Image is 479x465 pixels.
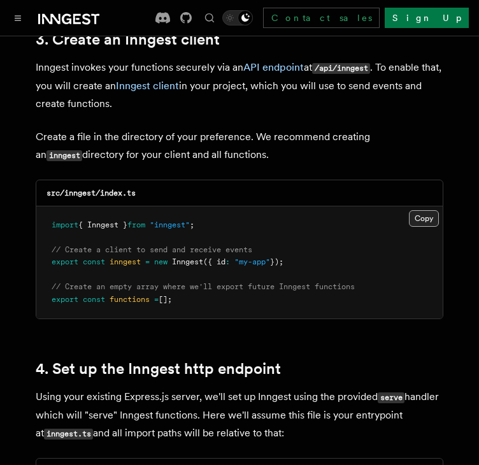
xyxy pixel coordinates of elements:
[52,220,78,229] span: import
[52,282,355,291] span: // Create an empty array where we'll export future Inngest functions
[159,295,172,304] span: [];
[116,80,179,92] a: Inngest client
[203,257,225,266] span: ({ id
[36,388,443,443] p: Using your existing Express.js server, we'll set up Inngest using the provided handler which will...
[222,10,253,25] button: Toggle dark mode
[378,392,404,403] code: serve
[127,220,145,229] span: from
[225,257,230,266] span: :
[83,257,105,266] span: const
[78,220,127,229] span: { Inngest }
[52,295,78,304] span: export
[172,257,203,266] span: Inngest
[36,59,443,113] p: Inngest invokes your functions securely via an at . To enable that, you will create an in your pr...
[385,8,469,28] a: Sign Up
[312,63,370,74] code: /api/inngest
[52,257,78,266] span: export
[10,10,25,25] button: Toggle navigation
[36,360,281,378] a: 4. Set up the Inngest http endpoint
[110,257,141,266] span: inngest
[83,295,105,304] span: const
[270,257,283,266] span: });
[46,150,82,161] code: inngest
[190,220,194,229] span: ;
[409,210,439,227] button: Copy
[36,31,220,48] a: 3. Create an Inngest client
[234,257,270,266] span: "my-app"
[145,257,150,266] span: =
[110,295,150,304] span: functions
[154,295,159,304] span: =
[36,128,443,164] p: Create a file in the directory of your preference. We recommend creating an directory for your cl...
[46,189,136,197] code: src/inngest/index.ts
[263,8,380,28] a: Contact sales
[150,220,190,229] span: "inngest"
[243,61,304,73] a: API endpoint
[52,245,252,254] span: // Create a client to send and receive events
[202,10,217,25] button: Find something...
[44,429,93,440] code: inngest.ts
[154,257,168,266] span: new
